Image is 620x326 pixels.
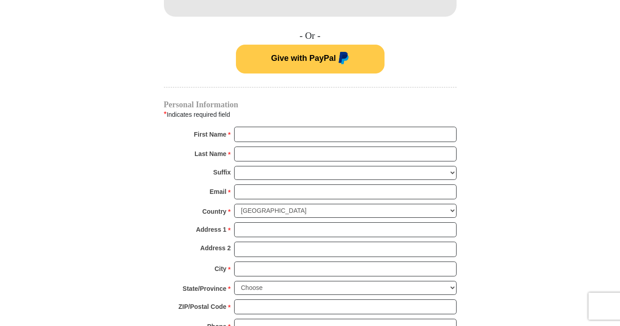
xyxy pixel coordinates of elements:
span: Give with PayPal [271,54,336,63]
h4: - Or - [164,30,457,41]
strong: Address 2 [200,242,231,254]
strong: City [214,262,226,275]
strong: Email [210,185,226,198]
strong: Address 1 [196,223,226,236]
img: paypal [336,52,349,66]
strong: Last Name [195,147,226,160]
strong: Country [202,205,226,218]
strong: First Name [194,128,226,141]
div: Indicates required field [164,109,457,120]
h4: Personal Information [164,101,457,108]
strong: State/Province [183,282,226,295]
strong: ZIP/Postal Code [178,300,226,313]
strong: Suffix [213,166,231,179]
button: Give with PayPal [236,45,385,73]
